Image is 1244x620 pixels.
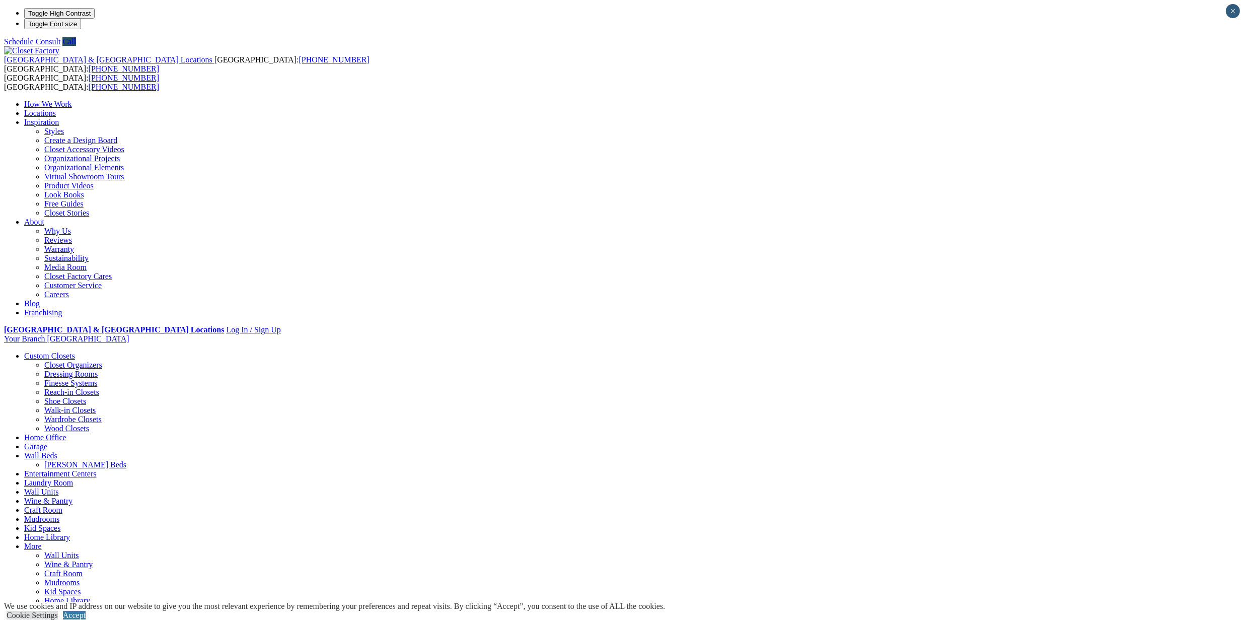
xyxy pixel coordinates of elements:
span: [GEOGRAPHIC_DATA]: [GEOGRAPHIC_DATA]: [4,55,370,73]
span: [GEOGRAPHIC_DATA] & [GEOGRAPHIC_DATA] Locations [4,55,212,64]
a: Accept [63,611,86,619]
a: Your Branch [GEOGRAPHIC_DATA] [4,334,129,343]
span: [GEOGRAPHIC_DATA] [47,334,129,343]
a: Wine & Pantry [44,560,93,569]
a: Closet Accessory Videos [44,145,124,154]
span: Toggle Font size [28,20,77,28]
a: Media Room [44,263,87,271]
a: Custom Closets [24,352,75,360]
a: Customer Service [44,281,102,290]
a: Inspiration [24,118,59,126]
a: Mudrooms [44,578,80,587]
a: Look Books [44,190,84,199]
a: Organizational Projects [44,154,120,163]
a: Cookie Settings [7,611,58,619]
img: Closet Factory [4,46,59,55]
a: Reviews [44,236,72,244]
a: Kid Spaces [44,587,81,596]
a: Laundry Room [24,478,73,487]
div: We use cookies and IP address on our website to give you the most relevant experience by remember... [4,602,665,611]
a: Create a Design Board [44,136,117,145]
span: [GEOGRAPHIC_DATA]: [GEOGRAPHIC_DATA]: [4,74,159,91]
a: [PHONE_NUMBER] [299,55,369,64]
a: More menu text will display only on big screen [24,542,42,550]
a: About [24,218,44,226]
a: Closet Organizers [44,361,102,369]
a: Entertainment Centers [24,469,97,478]
a: [GEOGRAPHIC_DATA] & [GEOGRAPHIC_DATA] Locations [4,325,224,334]
a: Home Library [44,596,90,605]
a: Careers [44,290,69,299]
a: Wine & Pantry [24,497,72,505]
a: Why Us [44,227,71,235]
a: Craft Room [44,569,83,578]
a: Wall Units [44,551,79,560]
a: Log In / Sign Up [226,325,280,334]
a: Closet Factory Cares [44,272,112,281]
a: Schedule Consult [4,37,60,46]
a: Organizational Elements [44,163,124,172]
span: Your Branch [4,334,45,343]
a: Dressing Rooms [44,370,98,378]
a: Kid Spaces [24,524,60,532]
a: Shoe Closets [44,397,86,405]
a: Home Office [24,433,66,442]
a: Product Videos [44,181,94,190]
a: Warranty [44,245,74,253]
a: Wall Beds [24,451,57,460]
a: Free Guides [44,199,84,208]
a: Wall Units [24,488,58,496]
a: Sustainability [44,254,89,262]
a: Virtual Showroom Tours [44,172,124,181]
a: [PHONE_NUMBER] [89,64,159,73]
button: Close [1226,4,1240,18]
a: Franchising [24,308,62,317]
a: Home Library [24,533,70,541]
a: How We Work [24,100,72,108]
a: [PHONE_NUMBER] [89,74,159,82]
button: Toggle High Contrast [24,8,95,19]
a: Finesse Systems [44,379,97,387]
a: Locations [24,109,56,117]
a: Wood Closets [44,424,89,433]
a: Closet Stories [44,209,89,217]
a: Craft Room [24,506,62,514]
a: [GEOGRAPHIC_DATA] & [GEOGRAPHIC_DATA] Locations [4,55,214,64]
button: Toggle Font size [24,19,81,29]
a: Wardrobe Closets [44,415,102,424]
a: Blog [24,299,40,308]
a: Garage [24,442,47,451]
a: [PERSON_NAME] Beds [44,460,126,469]
a: [PHONE_NUMBER] [89,83,159,91]
a: Styles [44,127,64,135]
a: Call [62,37,76,46]
a: Walk-in Closets [44,406,96,415]
span: Toggle High Contrast [28,10,91,17]
a: Reach-in Closets [44,388,99,396]
a: Mudrooms [24,515,59,523]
